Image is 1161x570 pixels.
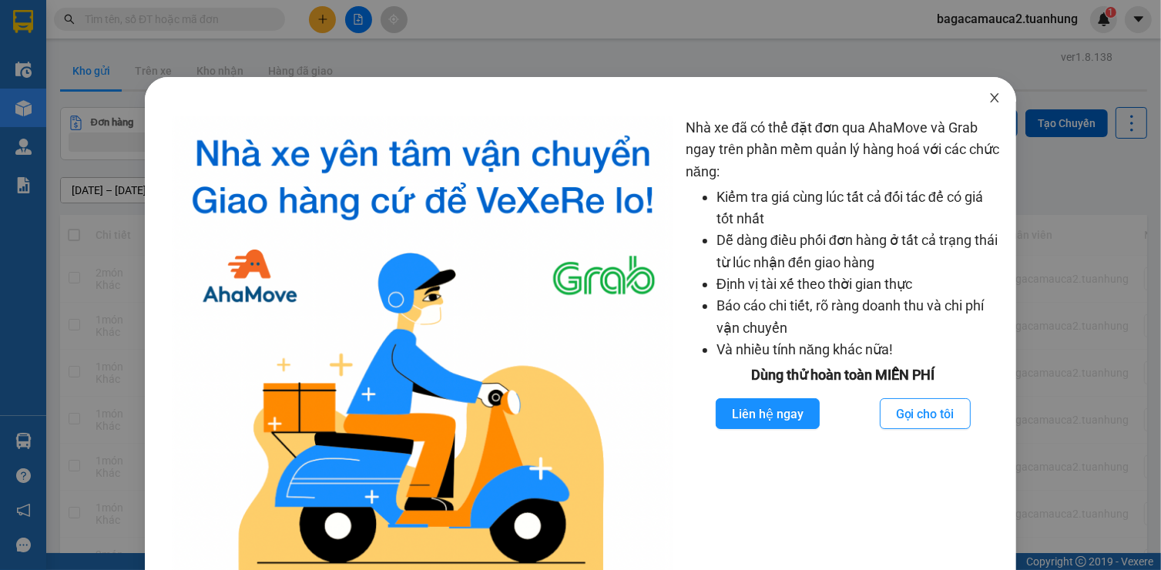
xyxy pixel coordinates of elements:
button: Gọi cho tôi [880,398,971,429]
li: Kiểm tra giá cùng lúc tất cả đối tác để có giá tốt nhất [716,186,1001,230]
span: Gọi cho tôi [896,404,955,424]
li: Báo cáo chi tiết, rõ ràng doanh thu và chi phí vận chuyển [716,295,1001,339]
button: Close [973,77,1016,120]
div: Dùng thử hoàn toàn MIỄN PHÍ [686,364,1001,386]
button: Liên hệ ngay [716,398,820,429]
li: Dễ dàng điều phối đơn hàng ở tất cả trạng thái từ lúc nhận đến giao hàng [716,230,1001,273]
li: Và nhiều tính năng khác nữa! [716,339,1001,360]
li: Định vị tài xế theo thời gian thực [716,273,1001,295]
span: close [988,92,1001,104]
span: Liên hệ ngay [732,404,804,424]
